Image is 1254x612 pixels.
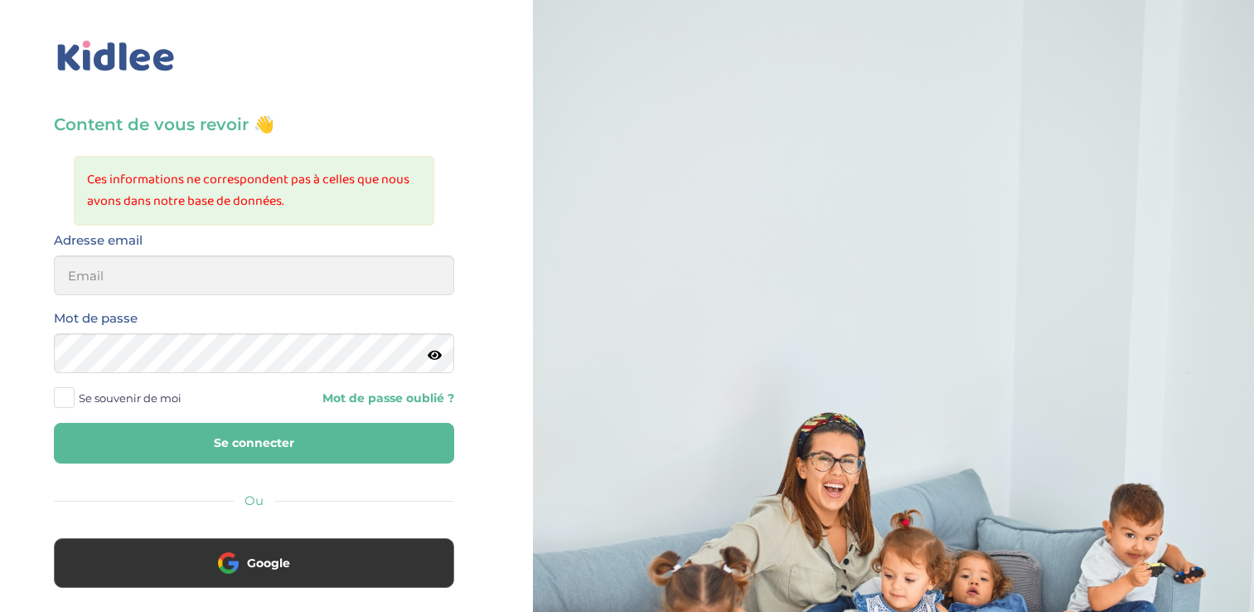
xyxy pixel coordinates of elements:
[54,230,143,251] label: Adresse email
[54,37,178,75] img: logo_kidlee_bleu
[54,538,454,588] button: Google
[266,391,453,406] a: Mot de passe oublié ?
[54,423,454,464] button: Se connecter
[247,555,290,571] span: Google
[54,566,454,582] a: Google
[79,387,182,409] span: Se souvenir de moi
[54,308,138,329] label: Mot de passe
[54,255,454,295] input: Email
[218,552,239,573] img: google.png
[54,113,454,136] h3: Content de vous revoir 👋
[87,169,421,212] li: Ces informations ne correspondent pas à celles que nous avons dans notre base de données.
[245,493,264,508] span: Ou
